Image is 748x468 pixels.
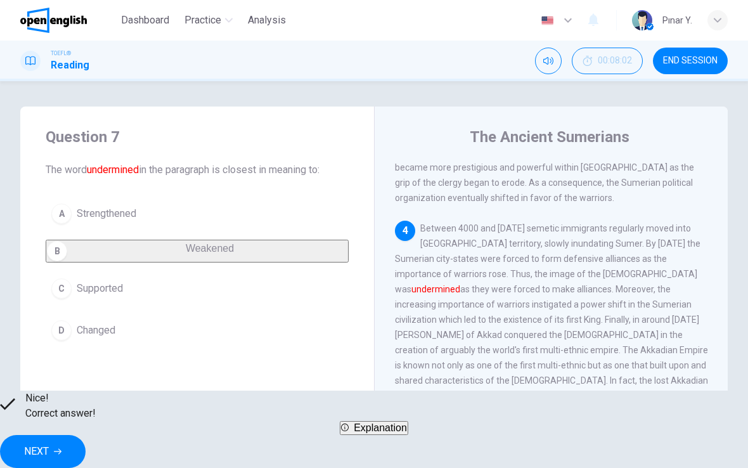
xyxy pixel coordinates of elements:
span: The word in the paragraph is closest in meaning to: [46,162,349,178]
span: Dashboard [121,13,169,28]
span: Practice [184,13,221,28]
span: Between 4000 and [DATE] semetic immigrants regularly moved into [GEOGRAPHIC_DATA] territory, slow... [395,223,708,416]
div: B [47,241,67,261]
button: Practice [179,9,238,32]
button: 00:08:02 [572,48,643,74]
h1: Reading [51,58,89,73]
div: Hide [572,48,643,74]
span: NEXT [24,443,49,460]
div: 4 [395,221,415,241]
button: Explanation [340,421,408,435]
button: BWeakened [46,240,349,263]
button: END SESSION [653,48,728,74]
img: Profile picture [632,10,652,30]
a: OpenEnglish logo [20,8,116,33]
span: 00:08:02 [598,56,632,66]
span: Weakened [186,243,234,254]
font: undermined [411,284,460,294]
button: Dashboard [116,9,174,32]
div: Pınar Y. [662,13,692,28]
font: undermined [87,164,139,176]
span: TOEFL® [51,49,71,58]
h4: The Ancient Sumerians [470,127,629,147]
div: Mute [535,48,562,74]
span: Analysis [248,13,286,28]
span: END SESSION [663,56,718,66]
span: Explanation [354,422,407,433]
span: Correct answer! [25,406,96,421]
img: OpenEnglish logo [20,8,87,33]
button: Analysis [243,9,291,32]
span: Nice! [25,391,96,406]
h4: Question 7 [46,127,349,147]
img: en [539,16,555,25]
